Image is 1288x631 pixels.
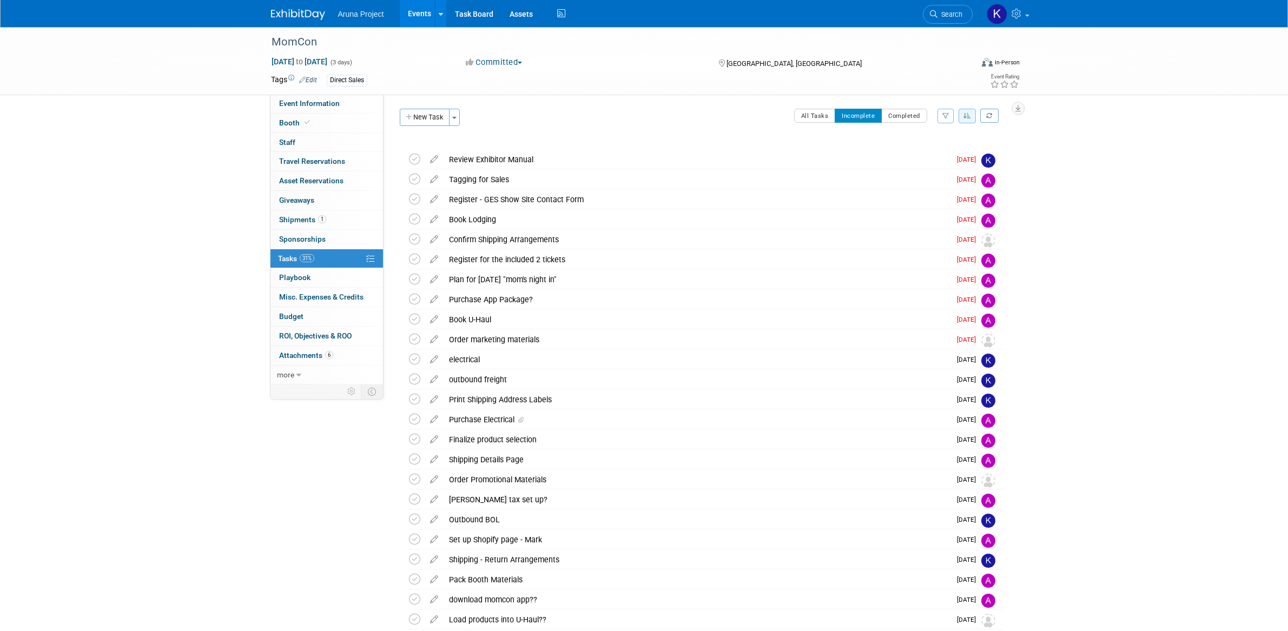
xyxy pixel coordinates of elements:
[957,416,981,423] span: [DATE]
[270,210,383,229] a: Shipments1
[271,74,317,87] td: Tags
[981,294,995,308] img: April Berg
[279,118,312,127] span: Booth
[957,356,981,363] span: [DATE]
[279,293,364,301] span: Misc. Expenses & Credits
[990,74,1019,79] div: Event Rating
[957,156,981,163] span: [DATE]
[268,32,956,52] div: MomCon
[278,254,314,263] span: Tasks
[981,514,995,528] img: Kristal Miller
[957,236,981,243] span: [DATE]
[957,396,981,403] span: [DATE]
[329,59,352,66] span: (3 days)
[957,216,981,223] span: [DATE]
[279,196,314,204] span: Giveaways
[444,570,950,589] div: Pack Booth Materials
[444,170,950,189] div: Tagging for Sales
[444,190,950,209] div: Register - GES Show Site Contact Form
[444,430,950,449] div: Finalize product selection
[425,575,444,584] a: edit
[305,119,310,125] i: Booth reservation complete
[279,312,303,321] span: Budget
[444,350,950,369] div: electrical
[361,384,383,398] td: Toggle Event Tabs
[994,58,1020,67] div: In-Person
[981,214,995,228] img: April Berg
[270,114,383,132] a: Booth
[957,276,981,283] span: [DATE]
[981,574,995,588] img: April Berg
[425,315,444,324] a: edit
[957,536,981,543] span: [DATE]
[981,414,995,428] img: April Berg
[957,316,981,323] span: [DATE]
[981,614,995,628] img: Unassigned
[279,138,295,147] span: Staff
[325,351,333,359] span: 6
[957,296,981,303] span: [DATE]
[982,58,993,67] img: Format-Inperson.png
[444,330,950,349] div: Order marketing materials
[270,288,383,307] a: Misc. Expenses & Credits
[279,99,340,108] span: Event Information
[981,314,995,328] img: April Berg
[957,256,981,263] span: [DATE]
[425,375,444,384] a: edit
[277,370,294,379] span: more
[444,410,950,429] div: Purchase Electrical
[957,596,981,603] span: [DATE]
[981,194,995,208] img: April Berg
[937,10,962,18] span: Search
[425,435,444,444] a: edit
[279,331,352,340] span: ROI, Objectives & ROO
[425,215,444,224] a: edit
[957,196,981,203] span: [DATE]
[981,354,995,368] img: Kristal Miller
[425,295,444,304] a: edit
[981,554,995,568] img: Kristal Miller
[425,515,444,524] a: edit
[444,550,950,569] div: Shipping - Return Arrangements
[957,556,981,563] span: [DATE]
[425,455,444,464] a: edit
[981,534,995,548] img: April Berg
[909,56,1020,72] div: Event Format
[270,268,383,287] a: Playbook
[957,456,981,463] span: [DATE]
[270,94,383,113] a: Event Information
[425,535,444,544] a: edit
[444,270,950,289] div: Plan for [DATE] "mom's night in"
[794,109,836,123] button: All Tasks
[271,9,325,20] img: ExhibitDay
[981,254,995,268] img: April Berg
[425,155,444,164] a: edit
[400,109,450,126] button: New Task
[318,215,326,223] span: 1
[425,595,444,605] a: edit
[957,176,981,183] span: [DATE]
[270,307,383,326] a: Budget
[981,394,995,408] img: Kristal Miller
[270,191,383,210] a: Giveaways
[271,57,328,67] span: [DATE] [DATE]
[425,235,444,244] a: edit
[270,230,383,249] a: Sponsorships
[957,616,981,623] span: [DATE]
[425,355,444,364] a: edit
[279,215,326,224] span: Shipments
[425,195,444,204] a: edit
[444,510,950,529] div: Outbound BOL
[981,154,995,168] img: Kristal Miller
[425,175,444,184] a: edit
[270,171,383,190] a: Asset Reservations
[300,254,314,262] span: 31%
[981,594,995,608] img: April Berg
[338,10,384,18] span: Aruna Project
[980,109,999,123] a: Refresh
[279,157,345,165] span: Travel Reservations
[957,436,981,443] span: [DATE]
[835,109,882,123] button: Incomplete
[957,336,981,343] span: [DATE]
[270,152,383,171] a: Travel Reservations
